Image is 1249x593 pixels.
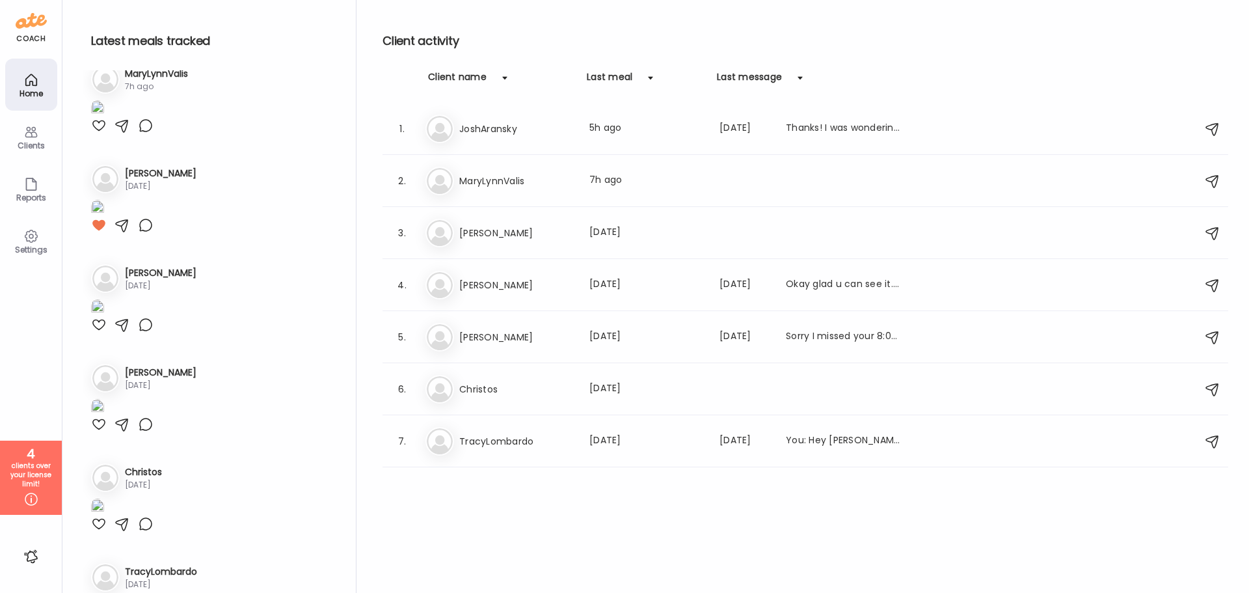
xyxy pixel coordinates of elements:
[91,100,104,118] img: images%2FVPZzYhxnRZXAesEaqGbBMcfFaL72%2FF8YOplQYO1zSULuH8FWJ%2F4YZXjNBv29Ps3RG1O4XT_1080
[428,70,487,91] div: Client name
[589,434,704,449] div: [DATE]
[8,89,55,98] div: Home
[394,329,410,345] div: 5.
[719,121,770,137] div: [DATE]
[394,381,410,397] div: 6.
[125,579,197,590] div: [DATE]
[91,399,104,417] img: images%2FwKhmU31uq4gOCgplrQ1J92OgGa92%2F9gaf9PsEKSgULemPzCor%2FIwqkXIUFJVRbRvP6oXeB_1080
[589,225,704,241] div: [DATE]
[427,428,453,454] img: bg-avatar-default.svg
[125,565,197,579] h3: TracyLombardo
[459,225,574,241] h3: [PERSON_NAME]
[459,277,574,293] h3: [PERSON_NAME]
[427,168,453,194] img: bg-avatar-default.svg
[8,141,55,150] div: Clients
[92,365,118,391] img: bg-avatar-default.svg
[427,272,453,298] img: bg-avatar-default.svg
[5,462,57,489] div: clients over your license limit!
[125,366,196,379] h3: [PERSON_NAME]
[394,277,410,293] div: 4.
[589,121,704,137] div: 5h ago
[92,66,118,92] img: bg-avatar-default.svg
[125,167,196,180] h3: [PERSON_NAME]
[786,121,900,137] div: Thanks! I was wondering because it’s one of the ingredients in Kenetik. And was curious if it was...
[427,116,453,142] img: bg-avatar-default.svg
[589,277,704,293] div: [DATE]
[91,200,104,217] img: images%2FG3VeygMnjAQzew9iGbxYuXSl3DY2%2F6MG2rMIoA6mWHWFe3FGN%2FfvmGHvSoURWP6YcD1wuz_1080
[16,10,47,31] img: ate
[16,33,46,44] div: coach
[125,280,196,292] div: [DATE]
[427,324,453,350] img: bg-avatar-default.svg
[92,166,118,192] img: bg-avatar-default.svg
[589,173,704,189] div: 7h ago
[92,266,118,292] img: bg-avatar-default.svg
[786,277,900,293] div: Okay glad u can see it. Wasn't sure if it was going through
[459,173,574,189] h3: MaryLynnValis
[394,173,410,189] div: 2.
[719,434,770,449] div: [DATE]
[91,499,104,516] img: images%2FkIt4RO4lJ4avZxkPKlOf9S80ihp1%2F68s2wWCgCHWZjBlPciJj%2F7EfukxhcnGa2UdVnU0bE_1080
[5,446,57,462] div: 4
[125,379,196,391] div: [DATE]
[125,81,188,92] div: 7h ago
[394,225,410,241] div: 3.
[427,220,453,246] img: bg-avatar-default.svg
[125,465,162,479] h3: Christos
[717,70,782,91] div: Last message
[459,434,574,449] h3: TracyLombardo
[459,381,574,397] h3: Christos
[459,121,574,137] h3: JoshAransky
[91,299,104,317] img: images%2FcMyEk2H4zGcRrMfdWCArN4LMLzl1%2FdfarVlmfqwiEO62k6t4n%2FB8y5kniA0lRKBt8fuKDP_1080
[383,31,1228,51] h2: Client activity
[125,67,188,81] h3: MaryLynnValis
[427,376,453,402] img: bg-avatar-default.svg
[8,193,55,202] div: Reports
[786,329,900,345] div: Sorry I missed your 8:07 call. Please try my cell again. Thanks
[589,329,704,345] div: [DATE]
[394,121,410,137] div: 1.
[8,245,55,254] div: Settings
[125,180,196,192] div: [DATE]
[91,31,335,51] h2: Latest meals tracked
[394,434,410,449] div: 7.
[786,434,900,449] div: You: Hey [PERSON_NAME]! Don't forget to take food pics!
[125,266,196,280] h3: [PERSON_NAME]
[587,70,632,91] div: Last meal
[589,381,704,397] div: [DATE]
[719,329,770,345] div: [DATE]
[92,564,118,590] img: bg-avatar-default.svg
[92,465,118,491] img: bg-avatar-default.svg
[719,277,770,293] div: [DATE]
[125,479,162,491] div: [DATE]
[459,329,574,345] h3: [PERSON_NAME]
